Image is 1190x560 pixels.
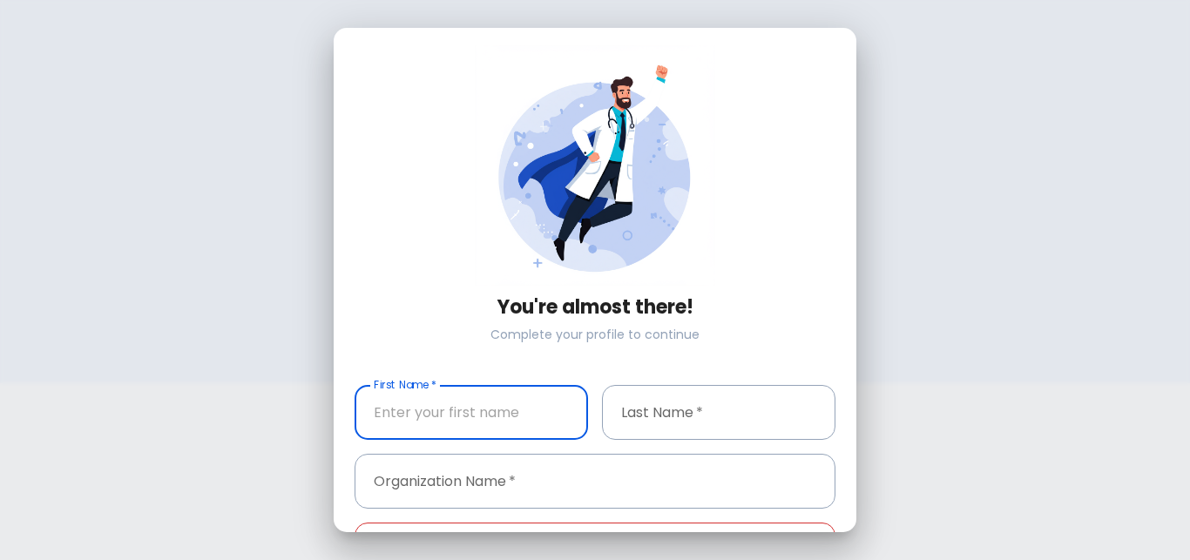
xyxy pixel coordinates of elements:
input: Enter your first name [355,385,588,440]
input: Enter your last name [602,385,835,440]
p: Complete your profile to continue [355,326,835,343]
img: doctor [475,45,715,286]
h3: You're almost there! [355,296,835,319]
input: Enter your organization name [355,454,835,509]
